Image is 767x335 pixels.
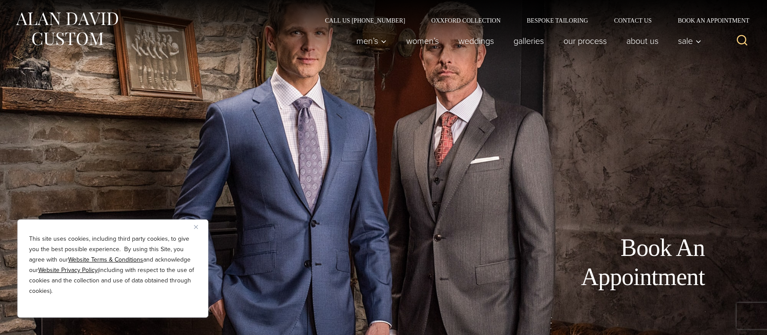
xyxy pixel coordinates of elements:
button: Close [194,222,204,232]
img: Alan David Custom [15,10,119,48]
a: Bespoke Tailoring [514,17,601,23]
a: Oxxford Collection [418,17,514,23]
a: Women’s [396,32,448,50]
h1: Book An Appointment [510,233,705,292]
a: Galleries [504,32,553,50]
button: View Search Form [732,30,753,51]
nav: Secondary Navigation [312,17,753,23]
a: Website Privacy Policy [38,265,98,275]
a: Contact Us [601,17,665,23]
a: Our Process [553,32,616,50]
a: Website Terms & Conditions [68,255,143,264]
nav: Primary Navigation [346,32,706,50]
span: Sale [678,36,701,45]
a: weddings [448,32,504,50]
span: Men’s [356,36,387,45]
a: Book an Appointment [665,17,752,23]
a: Call Us [PHONE_NUMBER] [312,17,418,23]
p: This site uses cookies, including third party cookies, to give you the best possible experience. ... [29,234,197,296]
img: Close [194,225,198,229]
a: About Us [616,32,668,50]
